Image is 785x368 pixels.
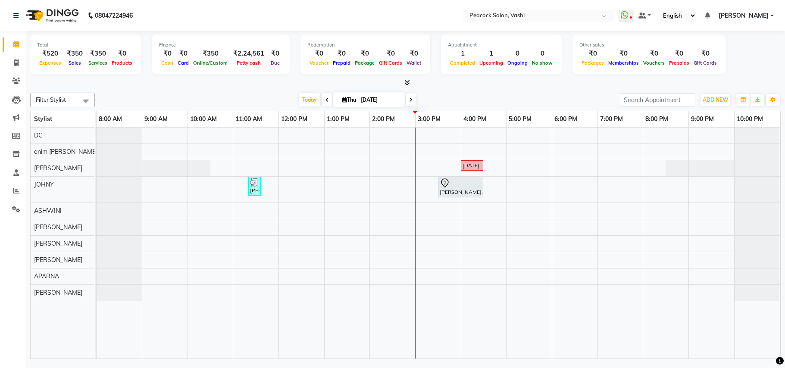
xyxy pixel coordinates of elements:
span: Petty cash [235,60,263,66]
div: ₹0 [109,49,134,59]
a: 9:00 PM [689,113,716,125]
a: 3:00 PM [416,113,443,125]
span: anim [PERSON_NAME] [34,148,97,156]
div: Redemption [307,41,423,49]
a: 2:00 PM [370,113,397,125]
a: 7:00 PM [598,113,625,125]
span: Services [86,60,109,66]
span: Filter Stylist [36,96,66,103]
div: [PERSON_NAME], TK03, 11:20 AM-11:35 AM, WASH+CON (₹350) [249,178,260,194]
a: 11:00 AM [233,113,264,125]
div: ₹0 [691,49,719,59]
div: ₹350 [191,49,230,59]
span: Memberships [606,60,641,66]
span: APARNA [34,272,59,280]
span: ADD NEW [703,97,728,103]
span: [PERSON_NAME] [34,240,82,247]
span: Vouchers [641,60,667,66]
div: ₹0 [641,49,667,59]
a: 5:00 PM [507,113,534,125]
span: Today [299,93,320,106]
span: Completed [448,60,477,66]
a: 8:00 AM [97,113,124,125]
div: Total [37,41,134,49]
div: [PERSON_NAME], TK02, 03:30 PM-04:30 PM, HAIRCUT WOMEN [439,178,482,196]
span: JOHNY [34,181,54,188]
div: ₹0 [268,49,283,59]
span: Wallet [404,60,423,66]
span: No show [530,60,555,66]
span: [PERSON_NAME] [719,11,769,20]
span: Ongoing [505,60,530,66]
div: ₹2,24,561 [230,49,268,59]
span: Online/Custom [191,60,230,66]
div: 1 [477,49,505,59]
span: [PERSON_NAME] [34,223,82,231]
a: 4:00 PM [461,113,488,125]
a: 10:00 PM [735,113,765,125]
span: Thu [340,97,358,103]
div: ₹0 [159,49,175,59]
span: Cash [159,60,175,66]
a: 12:00 PM [279,113,310,125]
span: Card [175,60,191,66]
a: 6:00 PM [552,113,579,125]
span: ASHWINI [34,207,62,215]
div: ₹520 [37,49,63,59]
span: Packages [579,60,606,66]
div: ₹0 [377,49,404,59]
a: 1:00 PM [325,113,352,125]
span: Expenses [37,60,63,66]
span: Voucher [307,60,331,66]
div: ₹350 [63,49,86,59]
span: Gift Cards [377,60,404,66]
a: 9:00 AM [142,113,170,125]
span: Sales [66,60,83,66]
span: Package [353,60,377,66]
div: ₹0 [606,49,641,59]
div: Finance [159,41,283,49]
button: ADD NEW [701,94,730,106]
span: Prepaid [331,60,353,66]
span: Prepaids [667,60,691,66]
span: Products [109,60,134,66]
div: ₹0 [404,49,423,59]
div: Other sales [579,41,719,49]
div: 0 [505,49,530,59]
div: ₹0 [579,49,606,59]
a: 8:00 PM [643,113,670,125]
img: logo [22,3,81,28]
div: 1 [448,49,477,59]
span: [PERSON_NAME] [34,289,82,296]
div: 0 [530,49,555,59]
span: Upcoming [477,60,505,66]
span: Stylist [34,115,52,123]
span: [PERSON_NAME] [34,256,82,264]
span: [PERSON_NAME] [34,164,82,172]
input: Search Appointment [620,93,695,106]
div: ₹0 [331,49,353,59]
div: ₹0 [175,49,191,59]
div: ₹0 [667,49,691,59]
b: 08047224946 [95,3,133,28]
span: Due [269,60,282,66]
span: DC [34,131,43,139]
div: ₹350 [86,49,109,59]
input: 2025-09-04 [358,94,401,106]
div: [DATE], TK01, 04:00 PM-04:30 PM, MEN HAIR CUT [462,162,482,169]
span: Gift Cards [691,60,719,66]
div: ₹0 [353,49,377,59]
a: 10:00 AM [188,113,219,125]
div: Appointment [448,41,555,49]
div: ₹0 [307,49,331,59]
